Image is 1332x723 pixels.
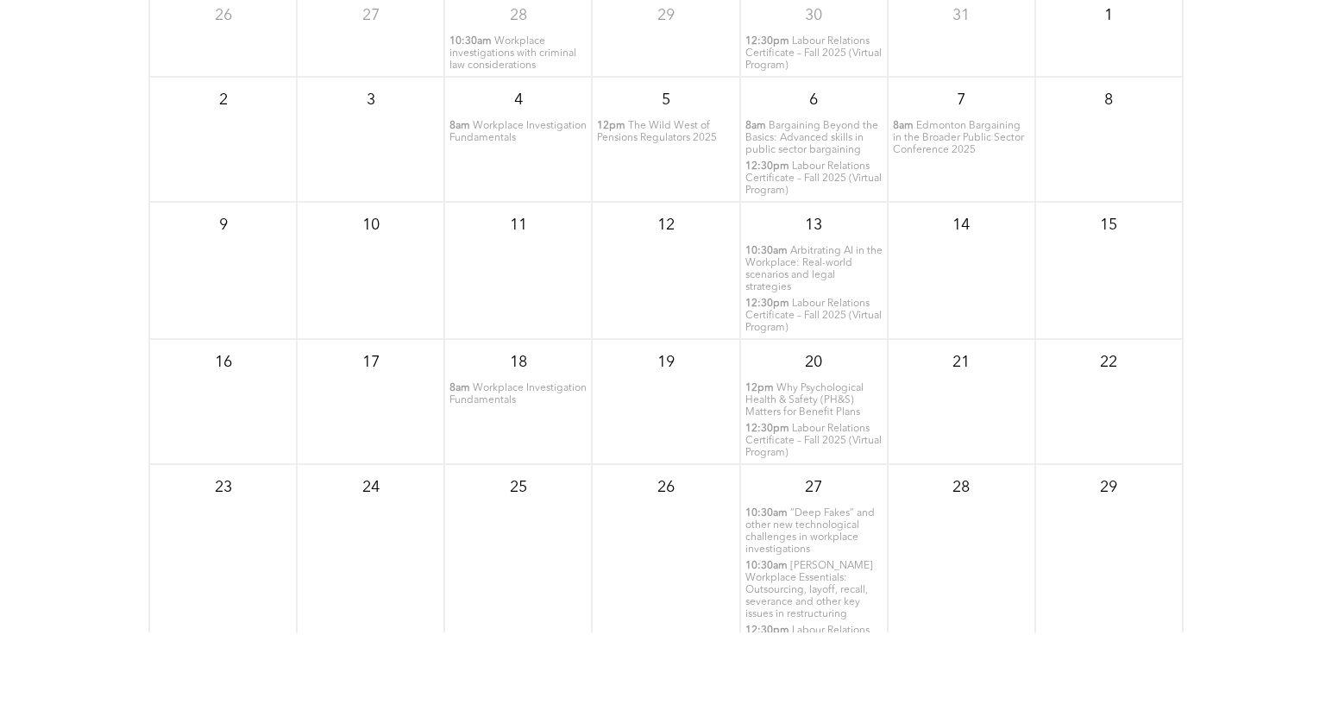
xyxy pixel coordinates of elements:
[745,424,882,458] span: Labour Relations Certificate – Fall 2025 (Virtual Program)
[745,508,875,555] span: “Deep Fakes” and other new technological challenges in workplace investigations
[449,36,576,71] span: Workplace investigations with criminal law considerations
[946,210,977,241] p: 14
[745,298,789,310] span: 12:30pm
[745,626,882,660] span: Labour Relations Certificate – Fall 2025 (Virtual Program)
[1093,85,1124,116] p: 8
[597,120,625,132] span: 12pm
[798,472,829,503] p: 27
[893,121,1024,155] span: Edmonton Bargaining in the Broader Public Sector Conference 2025
[946,347,977,378] p: 21
[1093,347,1124,378] p: 22
[745,245,788,257] span: 10:30am
[355,210,386,241] p: 10
[745,161,882,196] span: Labour Relations Certificate – Fall 2025 (Virtual Program)
[1093,472,1124,503] p: 29
[798,85,829,116] p: 6
[1093,210,1124,241] p: 15
[208,472,239,503] p: 23
[745,35,789,47] span: 12:30pm
[798,210,829,241] p: 13
[449,35,492,47] span: 10:30am
[745,120,766,132] span: 8am
[745,423,789,435] span: 12:30pm
[745,246,883,292] span: Arbitrating AI in the Workplace: Real-world scenarios and legal strategies
[208,85,239,116] p: 2
[893,120,914,132] span: 8am
[745,383,864,418] span: Why Psychological Health & Safety (PH&S) Matters for Benefit Plans
[503,85,534,116] p: 4
[745,561,873,619] span: [PERSON_NAME] Workplace Essentials: Outsourcing, layoff, recall, severance and other key issues i...
[650,85,682,116] p: 5
[745,299,882,333] span: Labour Relations Certificate – Fall 2025 (Virtual Program)
[503,472,534,503] p: 25
[449,120,470,132] span: 8am
[650,472,682,503] p: 26
[449,383,587,406] span: Workplace Investigation Fundamentals
[745,160,789,173] span: 12:30pm
[745,36,882,71] span: Labour Relations Certificate – Fall 2025 (Virtual Program)
[745,625,789,637] span: 12:30pm
[355,85,386,116] p: 3
[449,121,587,143] span: Workplace Investigation Fundamentals
[449,382,470,394] span: 8am
[355,347,386,378] p: 17
[208,347,239,378] p: 16
[650,347,682,378] p: 19
[503,210,534,241] p: 11
[946,85,977,116] p: 7
[650,210,682,241] p: 12
[745,560,788,572] span: 10:30am
[946,472,977,503] p: 28
[745,507,788,519] span: 10:30am
[745,382,774,394] span: 12pm
[798,347,829,378] p: 20
[208,210,239,241] p: 9
[745,121,878,155] span: Bargaining Beyond the Basics: Advanced skills in public sector bargaining
[597,121,717,143] span: The Wild West of Pensions Regulators 2025
[355,472,386,503] p: 24
[503,347,534,378] p: 18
